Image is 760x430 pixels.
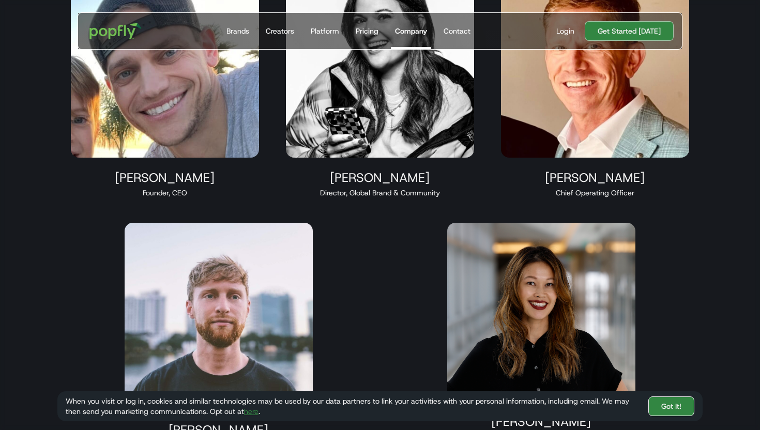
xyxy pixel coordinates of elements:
div: [PERSON_NAME] [447,414,635,429]
a: home [82,16,149,47]
div: Director, Global Brand & Community [286,188,474,198]
div: [PERSON_NAME] [286,170,474,186]
a: Pricing [352,13,383,49]
a: Platform [307,13,343,49]
a: Creators [262,13,298,49]
div: Founder, CEO [71,188,259,198]
a: Login [552,26,579,36]
div: When you visit or log in, cookies and similar technologies may be used by our data partners to li... [66,396,640,417]
div: Pricing [356,26,378,36]
div: Brands [226,26,249,36]
a: Get Started [DATE] [585,21,674,41]
div: [PERSON_NAME] [501,170,689,186]
a: Company [391,13,431,49]
div: Chief Operating Officer [501,188,689,198]
div: [PERSON_NAME] [71,170,259,186]
div: Creators [266,26,294,36]
a: Contact [439,13,475,49]
div: Platform [311,26,339,36]
a: here [244,407,259,416]
div: Company [395,26,427,36]
a: Got It! [648,396,694,416]
a: Brands [222,13,253,49]
div: Login [556,26,574,36]
div: Contact [444,26,470,36]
